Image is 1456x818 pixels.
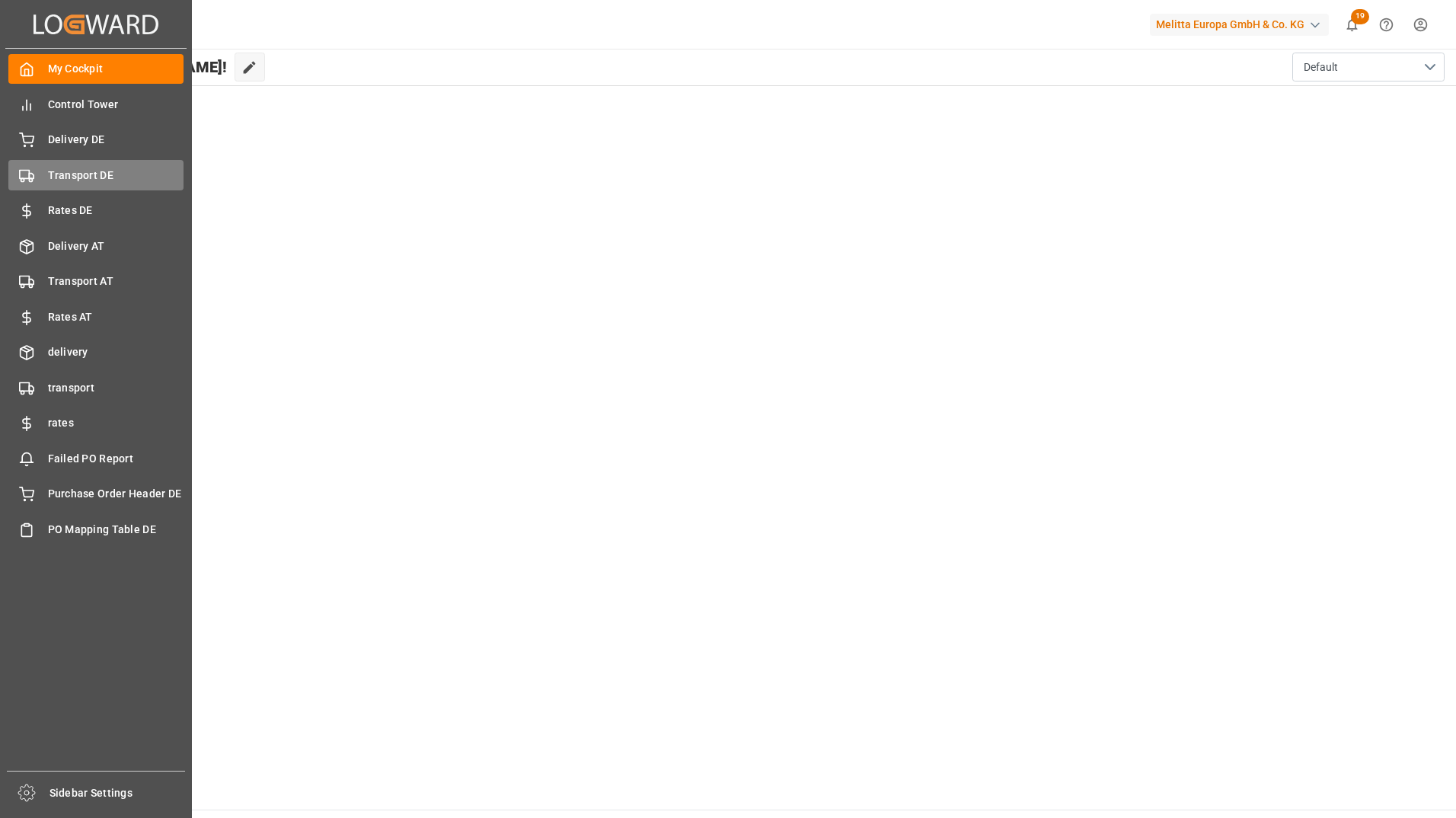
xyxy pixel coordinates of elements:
[48,203,184,219] span: Rates DE
[8,443,184,473] a: Failed PO Report
[48,415,184,431] span: rates
[48,238,184,254] span: Delivery AT
[48,380,184,396] span: transport
[8,302,184,331] a: Rates AT
[8,89,184,119] a: Control Tower
[8,196,184,225] a: Rates DE
[63,53,227,81] span: Hello [PERSON_NAME]!
[8,408,184,438] a: rates
[8,267,184,296] a: Transport AT
[8,372,184,402] a: transport
[8,231,184,260] a: Delivery AT
[1150,14,1329,36] div: Melitta Europa GmbH & Co. KG
[1369,8,1403,42] button: Help Center
[48,522,184,538] span: PO Mapping Table DE
[48,273,184,289] span: Transport AT
[8,514,184,544] a: PO Mapping Table DE
[48,132,184,148] span: Delivery DE
[1304,59,1338,75] span: Default
[1351,9,1369,24] span: 19
[48,309,184,325] span: Rates AT
[8,337,184,367] a: delivery
[48,168,184,184] span: Transport DE
[1335,8,1369,42] button: show 19 new notifications
[1150,10,1335,39] button: Melitta Europa GmbH & Co. KG
[48,486,184,502] span: Purchase Order Header DE
[8,54,184,84] a: My Cockpit
[49,785,186,801] span: Sidebar Settings
[48,61,184,77] span: My Cockpit
[1292,53,1445,81] button: open menu
[8,479,184,509] a: Purchase Order Header DE
[8,160,184,190] a: Transport DE
[48,97,184,113] span: Control Tower
[8,125,184,155] a: Delivery DE
[48,344,184,360] span: delivery
[48,451,184,467] span: Failed PO Report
